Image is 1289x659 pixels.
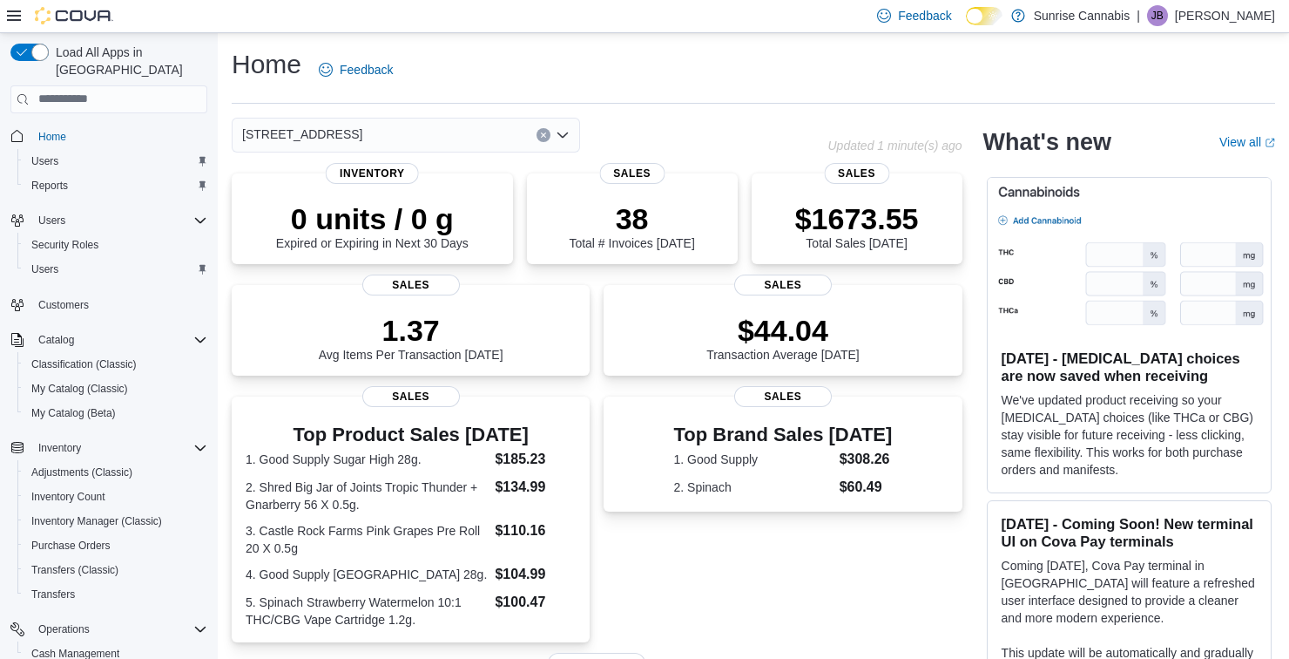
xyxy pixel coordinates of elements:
button: Users [17,257,214,282]
button: Users [31,210,72,231]
dd: $104.99 [495,564,576,585]
a: Purchase Orders [24,535,118,556]
h3: Top Brand Sales [DATE] [674,425,893,445]
div: Avg Items Per Transaction [DATE] [319,313,503,362]
span: Sales [734,275,832,296]
button: Users [3,208,214,233]
span: Home [38,130,66,144]
span: Inventory Manager (Classic) [24,511,207,532]
span: Security Roles [31,238,98,252]
span: Transfers [31,588,75,601]
span: Customers [38,298,89,312]
h3: Top Product Sales [DATE] [246,425,576,445]
dt: 3. Castle Rock Farms Pink Grapes Pre Roll 20 X 0.5g [246,522,488,557]
div: Jennifer Butt [1147,5,1168,26]
span: Sales [362,275,460,296]
p: Coming [DATE], Cova Pay terminal in [GEOGRAPHIC_DATA] will feature a refreshed user interface des... [1002,557,1257,627]
div: Transaction Average [DATE] [706,313,860,362]
a: Adjustments (Classic) [24,462,139,483]
button: Clear input [537,128,550,142]
span: Classification (Classic) [24,354,207,375]
span: Users [31,262,58,276]
p: 1.37 [319,313,503,348]
h2: What's new [983,128,1111,156]
a: Home [31,126,73,147]
span: Purchase Orders [24,535,207,556]
button: Users [17,149,214,173]
span: Users [31,154,58,168]
button: Reports [17,173,214,198]
button: Security Roles [17,233,214,257]
button: Adjustments (Classic) [17,460,214,485]
span: Adjustments (Classic) [31,465,132,479]
h1: Home [232,47,301,82]
span: Users [31,210,207,231]
div: Total Sales [DATE] [795,201,919,250]
span: Load All Apps in [GEOGRAPHIC_DATA] [49,44,207,78]
span: Inventory [38,441,81,455]
span: Operations [38,622,90,636]
span: Home [31,126,207,147]
span: Feedback [898,7,951,24]
span: Sales [362,386,460,407]
p: [PERSON_NAME] [1175,5,1275,26]
a: Security Roles [24,234,105,255]
button: Purchase Orders [17,533,214,558]
span: Reports [24,175,207,196]
dd: $185.23 [495,449,576,470]
span: Purchase Orders [31,539,111,553]
h3: [DATE] - [MEDICAL_DATA] choices are now saved when receiving [1002,350,1257,384]
a: View allExternal link [1219,135,1275,149]
span: Sales [599,163,665,184]
input: Dark Mode [966,7,1002,25]
span: Inventory [326,163,419,184]
p: Updated 1 minute(s) ago [827,139,962,153]
span: Catalog [31,329,207,350]
button: Open list of options [556,128,570,142]
span: Inventory Count [24,486,207,507]
button: Customers [3,292,214,317]
span: Users [38,214,65,228]
a: Classification (Classic) [24,354,144,375]
dd: $308.26 [840,449,893,470]
button: Operations [3,617,214,642]
a: Transfers (Classic) [24,560,125,581]
a: My Catalog (Beta) [24,403,123,424]
a: Inventory Count [24,486,112,507]
img: Cova [35,7,113,24]
span: Transfers [24,584,207,605]
button: My Catalog (Classic) [17,377,214,401]
span: Users [24,151,207,172]
span: [STREET_ADDRESS] [242,124,362,145]
span: Adjustments (Classic) [24,462,207,483]
span: Inventory [31,438,207,459]
button: Inventory Count [17,485,214,509]
dt: 2. Shred Big Jar of Joints Tropic Thunder + Gnarberry 56 X 0.5g. [246,479,488,513]
button: Catalog [3,328,214,352]
a: Transfers [24,584,82,605]
h3: [DATE] - Coming Soon! New terminal UI on Cova Pay terminals [1002,515,1257,550]
button: Home [3,124,214,149]
span: Sales [734,386,832,407]
span: Feedback [340,61,393,78]
span: Classification (Classic) [31,357,137,371]
a: Feedback [312,52,400,87]
a: Users [24,259,65,280]
p: $1673.55 [795,201,919,236]
svg: External link [1265,138,1275,148]
div: Total # Invoices [DATE] [569,201,694,250]
span: JB [1151,5,1164,26]
span: Catalog [38,333,74,347]
dt: 1. Good Supply [674,451,833,468]
a: Users [24,151,65,172]
dt: 5. Spinach Strawberry Watermelon 10:1 THC/CBG Vape Cartridge 1.2g. [246,594,488,628]
dd: $100.47 [495,592,576,613]
a: My Catalog (Classic) [24,378,135,399]
button: Transfers [17,582,214,607]
span: My Catalog (Beta) [24,403,207,424]
span: My Catalog (Beta) [31,406,116,420]
p: Sunrise Cannabis [1034,5,1130,26]
button: Inventory [3,436,214,460]
span: My Catalog (Classic) [31,382,128,396]
a: Reports [24,175,75,196]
